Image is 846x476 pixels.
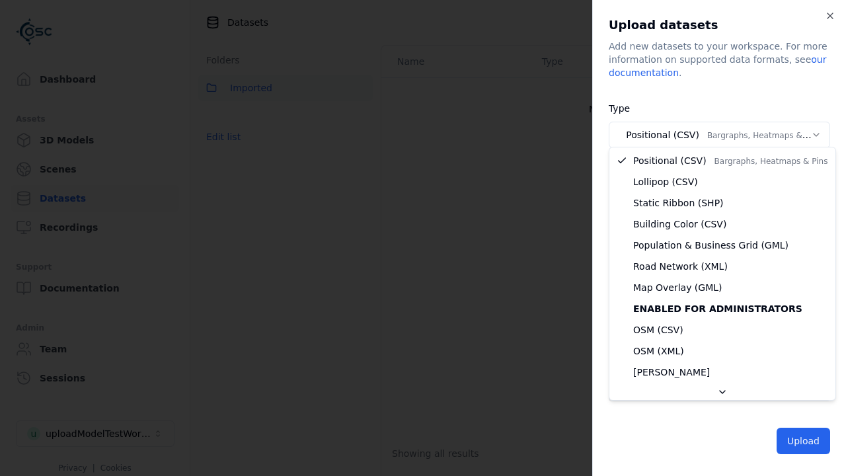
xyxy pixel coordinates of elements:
span: Map Overlay (GML) [633,281,722,294]
span: Positional (CSV) [633,154,827,167]
span: OSM (XML) [633,344,684,358]
span: Static Ribbon (SHP) [633,196,724,210]
span: Lollipop (CSV) [633,175,698,188]
span: [PERSON_NAME] [633,366,710,379]
span: OSM (CSV) [633,323,683,337]
span: Road Network (XML) [633,260,728,273]
span: Building Color (CSV) [633,218,726,231]
span: Bargraphs, Heatmaps & Pins [714,157,828,166]
span: Population & Business Grid (GML) [633,239,788,252]
div: Enabled for administrators [612,298,833,319]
